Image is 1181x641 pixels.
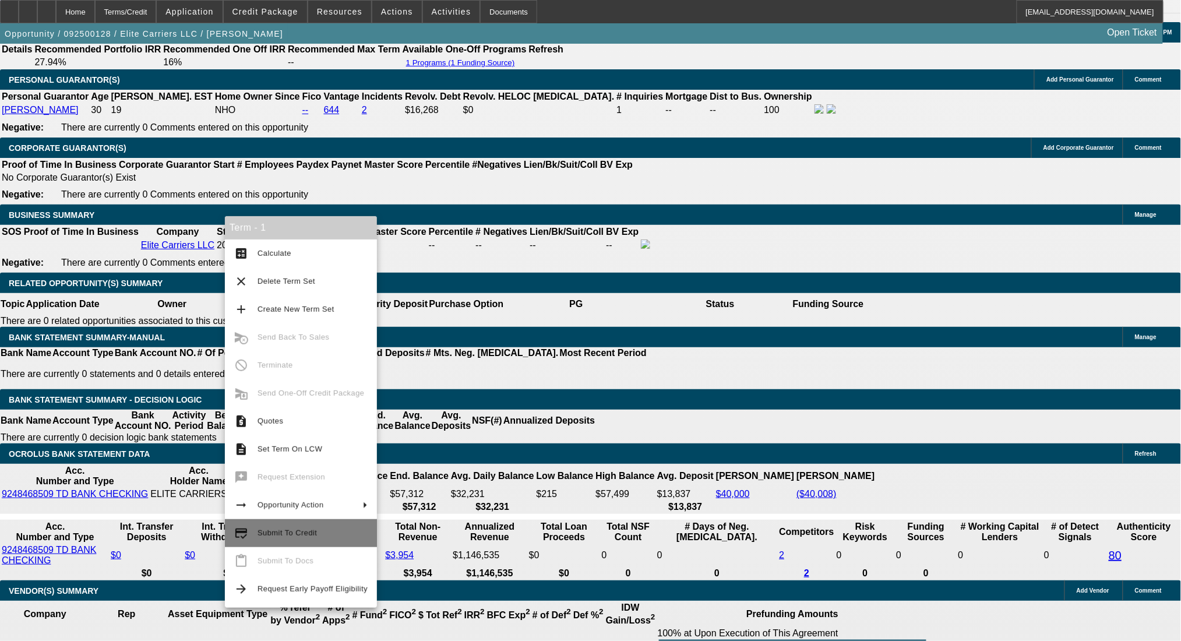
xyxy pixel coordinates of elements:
[1,369,647,379] p: There are currently 0 statements and 0 details entered on this opportunity
[206,410,243,432] th: Beg. Balance
[464,610,485,620] b: IRR
[2,122,44,132] b: Negative:
[450,465,535,487] th: Avg. Daily Balance
[651,613,655,622] sup: 2
[302,91,322,101] b: Fico
[536,465,594,487] th: Low Balance
[1135,450,1157,457] span: Refresh
[324,105,340,115] a: 644
[836,568,895,579] th: 0
[403,58,519,68] button: 1 Programs (1 Funding Source)
[184,521,273,543] th: Int. Transfer Withdrawals
[475,227,527,237] b: # Negatives
[606,227,639,237] b: BV Exp
[425,347,559,359] th: # Mts. Neg. [MEDICAL_DATA].
[710,91,762,101] b: Dist to Bus.
[91,91,108,101] b: Age
[657,501,714,513] th: $13,837
[896,544,956,566] td: 0
[601,568,655,579] th: 0
[234,274,248,288] mat-icon: clear
[431,410,472,432] th: Avg. Deposits
[503,410,595,432] th: Annualized Deposits
[119,160,211,170] b: Corporate Guarantor
[234,442,248,456] mat-icon: description
[1135,212,1157,218] span: Manage
[896,568,956,579] th: 0
[599,608,603,617] sup: 2
[2,258,44,267] b: Negative:
[1,465,149,487] th: Acc. Number and Type
[197,347,253,359] th: # Of Periods
[616,91,663,101] b: # Inquiries
[110,568,183,579] th: $0
[141,240,214,250] a: Elite Carriers LLC
[657,568,777,579] th: 0
[1,521,109,543] th: Acc. Number and Type
[528,44,565,55] th: Refresh
[258,529,317,537] span: Submit To Credit
[425,160,470,170] b: Percentile
[710,104,763,117] td: --
[504,293,648,315] th: PG
[616,104,664,117] td: 1
[1135,587,1162,594] span: Comment
[150,465,247,487] th: Acc. Holder Name
[258,501,324,509] span: Opportunity Action
[528,544,600,566] td: $0
[9,75,120,84] span: PERSONAL GUARANTOR(S)
[559,347,647,359] th: Most Recent Period
[457,608,461,617] sup: 2
[648,293,792,315] th: Status
[394,410,431,432] th: Avg. Balance
[234,498,248,512] mat-icon: arrow_right_alt
[796,489,837,499] a: ($40,008)
[463,104,615,117] td: $0
[332,160,423,170] b: Paynet Master Score
[258,277,315,286] span: Delete Term Set
[232,7,298,16] span: Credit Package
[297,160,329,170] b: Paydex
[1108,521,1180,543] th: Authenticity Score
[657,465,714,487] th: Avg. Deposit
[450,501,535,513] th: $32,231
[480,608,484,617] sup: 2
[606,603,655,625] b: IDW Gain/Loss
[804,568,809,578] a: 2
[405,91,461,101] b: Revolv. Debt
[605,239,639,252] td: --
[836,521,895,543] th: Risk Keywords
[308,1,371,23] button: Resources
[471,410,503,432] th: NSF(#)
[1,226,22,238] th: SOS
[601,544,655,566] td: 0
[287,44,401,55] th: Recommended Max Term
[896,521,956,543] th: Funding Sources
[317,7,362,16] span: Resources
[165,7,213,16] span: Application
[595,488,655,500] td: $57,499
[24,609,66,619] b: Company
[452,568,527,579] th: $1,146,535
[665,104,708,117] td: --
[316,613,320,622] sup: 2
[362,91,403,101] b: Incidents
[385,550,414,560] a: $3,954
[234,526,248,540] mat-icon: credit_score
[1135,145,1162,151] span: Comment
[827,104,836,114] img: linkedin-icon.png
[114,347,197,359] th: Bank Account NO.
[9,279,163,288] span: RELATED OPPORTUNITY(S) SUMMARY
[657,521,777,543] th: # Days of Neg. [MEDICAL_DATA].
[423,1,480,23] button: Activities
[217,227,238,237] b: Start
[185,550,195,560] a: $0
[346,613,350,622] sup: 2
[1,44,33,55] th: Details
[2,489,148,499] a: 9248468509 TD BANK CHECKING
[287,57,401,68] td: --
[2,105,79,115] a: [PERSON_NAME]
[9,586,98,596] span: VENDOR(S) SUMMARY
[567,608,571,617] sup: 2
[381,7,413,16] span: Actions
